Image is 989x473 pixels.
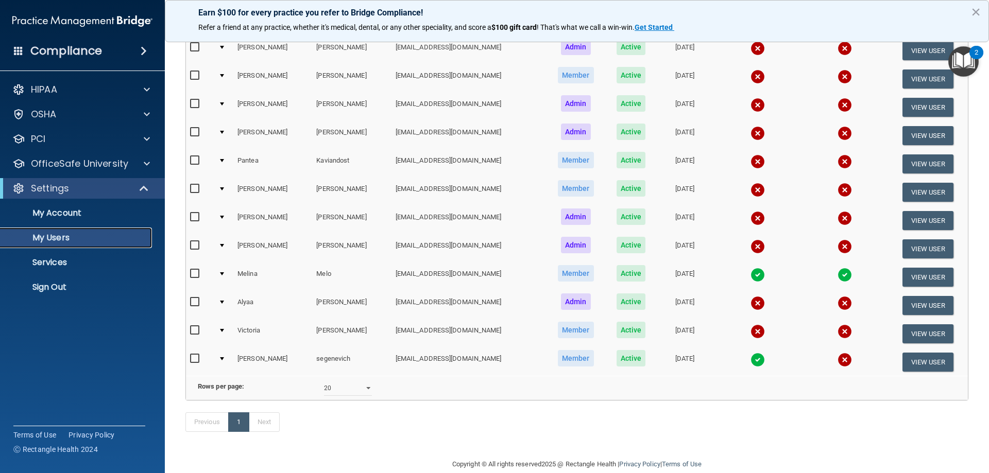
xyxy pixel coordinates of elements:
[838,183,852,197] img: cross.ca9f0e7f.svg
[838,98,852,112] img: cross.ca9f0e7f.svg
[233,178,312,206] td: [PERSON_NAME]
[558,180,594,197] span: Member
[7,282,147,292] p: Sign Out
[12,83,150,96] a: HIPAA
[902,211,953,230] button: View User
[619,460,660,468] a: Privacy Policy
[902,324,953,343] button: View User
[228,412,249,432] a: 1
[656,121,713,150] td: [DATE]
[233,65,312,93] td: [PERSON_NAME]
[537,23,635,31] span: ! That's what we call a win-win.
[902,353,953,372] button: View User
[656,263,713,291] td: [DATE]
[751,211,765,225] img: cross.ca9f0e7f.svg
[751,239,765,254] img: cross.ca9f0e7f.svg
[656,178,713,206] td: [DATE]
[617,322,646,338] span: Active
[902,126,953,145] button: View User
[13,430,56,440] a: Terms of Use
[198,382,244,390] b: Rows per page:
[811,400,977,441] iframe: Drift Widget Chat Controller
[751,183,765,197] img: cross.ca9f0e7f.svg
[656,206,713,235] td: [DATE]
[312,348,391,376] td: segenevich
[13,444,98,454] span: Ⓒ Rectangle Health 2024
[948,46,979,77] button: Open Resource Center, 2 new notifications
[656,348,713,376] td: [DATE]
[751,296,765,310] img: cross.ca9f0e7f.svg
[656,37,713,65] td: [DATE]
[7,233,147,243] p: My Users
[902,154,953,173] button: View User
[312,93,391,121] td: [PERSON_NAME]
[838,239,852,254] img: cross.ca9f0e7f.svg
[198,8,956,17] p: Earn $100 for every practice you refer to Bridge Compliance!
[656,65,713,93] td: [DATE]
[312,206,391,235] td: [PERSON_NAME]
[391,320,546,348] td: [EMAIL_ADDRESS][DOMAIN_NAME]
[838,41,852,56] img: cross.ca9f0e7f.svg
[902,183,953,202] button: View User
[31,133,45,145] p: PCI
[12,108,150,120] a: OSHA
[561,293,591,310] span: Admin
[312,178,391,206] td: [PERSON_NAME]
[561,237,591,253] span: Admin
[233,93,312,121] td: [PERSON_NAME]
[12,182,149,195] a: Settings
[656,93,713,121] td: [DATE]
[751,98,765,112] img: cross.ca9f0e7f.svg
[751,69,765,84] img: cross.ca9f0e7f.svg
[233,263,312,291] td: Melina
[902,41,953,60] button: View User
[838,268,852,282] img: tick.e7d51cea.svg
[617,39,646,55] span: Active
[312,263,391,291] td: Melo
[558,67,594,83] span: Member
[561,95,591,112] span: Admin
[561,208,591,225] span: Admin
[617,265,646,282] span: Active
[838,296,852,310] img: cross.ca9f0e7f.svg
[617,350,646,366] span: Active
[902,69,953,89] button: View User
[656,291,713,320] td: [DATE]
[312,320,391,348] td: [PERSON_NAME]
[838,324,852,339] img: cross.ca9f0e7f.svg
[902,239,953,258] button: View User
[391,150,546,178] td: [EMAIL_ADDRESS][DOMAIN_NAME]
[751,41,765,56] img: cross.ca9f0e7f.svg
[751,353,765,367] img: tick.e7d51cea.svg
[751,324,765,339] img: cross.ca9f0e7f.svg
[635,23,674,31] a: Get Started
[12,11,152,31] img: PMB logo
[838,69,852,84] img: cross.ca9f0e7f.svg
[561,39,591,55] span: Admin
[312,291,391,320] td: [PERSON_NAME]
[312,150,391,178] td: Kaviandost
[233,348,312,376] td: [PERSON_NAME]
[656,150,713,178] td: [DATE]
[391,178,546,206] td: [EMAIL_ADDRESS][DOMAIN_NAME]
[233,150,312,178] td: Pantea
[391,121,546,150] td: [EMAIL_ADDRESS][DOMAIN_NAME]
[233,37,312,65] td: [PERSON_NAME]
[617,237,646,253] span: Active
[233,320,312,348] td: Victoria
[12,133,150,145] a: PCI
[838,211,852,225] img: cross.ca9f0e7f.svg
[12,157,150,170] a: OfficeSafe University
[558,322,594,338] span: Member
[617,293,646,310] span: Active
[391,37,546,65] td: [EMAIL_ADDRESS][DOMAIN_NAME]
[31,182,69,195] p: Settings
[7,257,147,268] p: Services
[491,23,537,31] strong: $100 gift card
[975,52,978,66] div: 2
[971,4,981,20] button: Close
[233,291,312,320] td: Alyaa
[902,296,953,315] button: View User
[233,235,312,263] td: [PERSON_NAME]
[249,412,280,432] a: Next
